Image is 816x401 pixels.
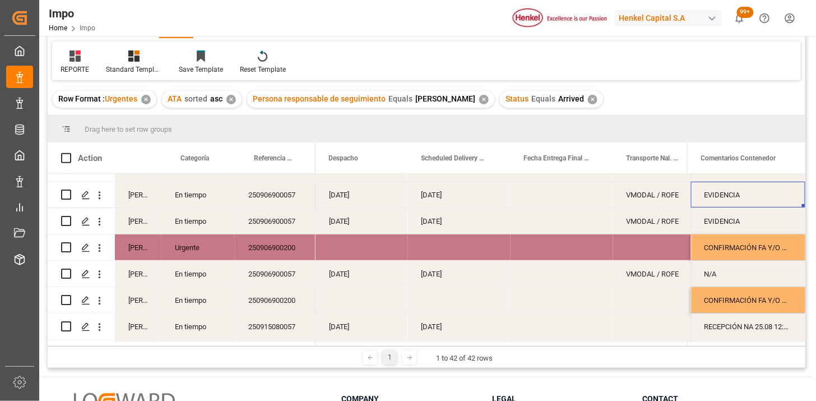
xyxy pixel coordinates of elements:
[78,153,102,163] div: Action
[479,95,489,104] div: ✕
[48,261,316,287] div: Press SPACE to select this row.
[408,208,511,234] div: [DATE]
[524,154,590,162] span: Fecha Entrega Final en [GEOGRAPHIC_DATA]
[613,182,703,208] div: VMODAL / ROFE
[161,340,235,366] div: En tiempo
[415,94,475,103] span: [PERSON_NAME]
[115,287,161,313] div: [PERSON_NAME]
[691,340,805,366] div: Press SPACE to select this row.
[168,94,182,103] span: ATA
[115,234,161,260] div: [PERSON_NAME]
[210,94,222,103] span: asc
[388,94,412,103] span: Equals
[408,261,511,287] div: [DATE]
[235,287,316,313] div: 250906900200
[235,234,316,260] div: 250906900200
[408,314,511,339] div: [DATE]
[691,182,805,208] div: Press SPACE to select this row.
[161,261,235,287] div: En tiempo
[613,208,703,234] div: VMODAL / ROFE
[235,208,316,234] div: 250906900057
[115,314,161,339] div: [PERSON_NAME]
[85,125,172,133] span: Drag here to set row groups
[235,314,316,339] div: 250915080057
[383,351,397,365] div: 1
[421,154,487,162] span: Scheduled Delivery Date
[691,314,805,340] div: Press SPACE to select this row.
[48,340,316,366] div: Press SPACE to select this row.
[184,94,207,103] span: sorted
[513,8,607,28] img: Henkel%20logo.jpg_1689854090.jpg
[613,261,703,287] div: VMODAL / ROFE
[161,182,235,208] div: En tiempo
[316,182,408,208] div: [DATE]
[48,287,316,314] div: Press SPACE to select this row.
[531,94,555,103] span: Equals
[691,287,805,314] div: Press SPACE to select this row.
[115,182,161,208] div: [PERSON_NAME]
[691,234,805,261] div: Press SPACE to select this row.
[329,154,359,162] span: Despacho
[179,64,223,75] div: Save Template
[161,287,235,313] div: En tiempo
[254,154,292,162] span: Referencia Leschaco
[691,287,805,313] div: CONFIRMACIÓN FA Y/O DESCRIPCIÓN PEDIMENTO (AA RECHAZA PROCEDER COMO EN OPERACIONES ANTERIORES)) |...
[436,353,493,364] div: 1 to 42 of 42 rows
[408,182,511,208] div: [DATE]
[49,24,67,32] a: Home
[235,261,316,287] div: 250906900057
[180,154,209,162] span: Categoría
[691,261,805,287] div: N/A
[115,208,161,234] div: [PERSON_NAME]
[627,154,680,162] span: Transporte Nal. (Nombre#Caja)
[737,7,754,18] span: 99+
[615,10,722,26] div: Henkel Capital S.A
[226,95,236,104] div: ✕
[48,182,316,208] div: Press SPACE to select this row.
[235,340,316,366] div: 250915080058
[506,94,528,103] span: Status
[105,94,137,103] span: Urgentes
[691,340,805,366] div: ETIQUETAS
[115,340,161,366] div: [PERSON_NAME]
[161,234,235,260] div: Urgente
[61,64,89,75] div: REPORTE
[141,95,151,104] div: ✕
[691,261,805,287] div: Press SPACE to select this row.
[58,94,105,103] span: Row Format :
[253,94,386,103] span: Persona responsable de seguimiento
[48,234,316,261] div: Press SPACE to select this row.
[235,182,316,208] div: 250906900057
[316,314,408,339] div: [DATE]
[588,95,597,104] div: ✕
[615,7,727,29] button: Henkel Capital S.A
[316,208,408,234] div: [DATE]
[48,314,316,340] div: Press SPACE to select this row.
[558,94,584,103] span: Arrived
[115,261,161,287] div: [PERSON_NAME]
[106,64,162,75] div: Standard Templates
[161,208,235,234] div: En tiempo
[48,208,316,234] div: Press SPACE to select this row.
[691,182,805,208] div: EVIDENCIA
[161,314,235,339] div: En tiempo
[691,314,805,339] div: RECEPCIÓN NA 25.08 12:30PM
[49,5,95,22] div: Impo
[691,208,805,234] div: Press SPACE to select this row.
[752,6,777,31] button: Help Center
[691,208,805,234] div: EVIDENCIA
[691,234,805,260] div: CONFIRMACIÓN FA Y/O DESCRIPCIÓN PEDIMENTO (AA RECHAZA PROCEDER COMO EN OPERACIONES ANTERIORES)) |...
[727,6,752,31] button: show 101 new notifications
[701,154,776,162] span: Comentarios Contenedor
[240,64,286,75] div: Reset Template
[316,261,408,287] div: [DATE]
